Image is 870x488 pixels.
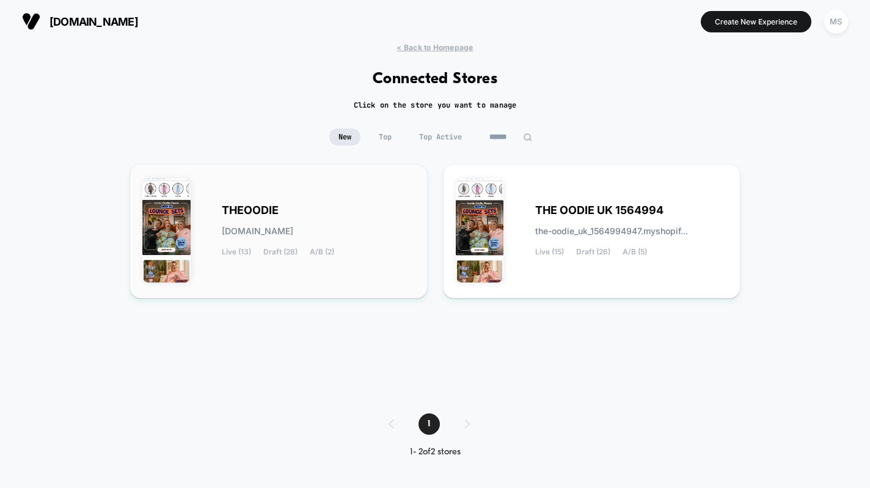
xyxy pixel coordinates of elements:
span: [DOMAIN_NAME] [222,227,293,235]
span: Top [370,128,401,146]
span: Draft (26) [576,248,610,256]
span: Live (13) [222,248,251,256]
span: THEOODIE [222,206,279,215]
img: THE_OODIE_UK_1564994947 [456,179,504,283]
h2: Click on the store you want to manage [354,100,517,110]
button: Create New Experience [701,11,811,32]
div: 1 - 2 of 2 stores [376,447,494,457]
img: Visually logo [22,12,40,31]
button: [DOMAIN_NAME] [18,12,142,31]
span: Draft (28) [263,248,298,256]
button: MS [821,9,852,34]
img: THEOODIE [142,179,191,283]
div: MS [824,10,848,34]
span: Top Active [410,128,471,146]
span: the-oodie_uk_1564994947.myshopif... [535,227,688,235]
img: edit [523,133,532,142]
span: Live (15) [535,248,564,256]
span: 1 [419,413,440,435]
span: A/B (2) [310,248,334,256]
span: THE OODIE UK 1564994 [535,206,663,215]
span: < Back to Homepage [397,43,473,52]
span: [DOMAIN_NAME] [49,15,138,28]
span: New [329,128,360,146]
span: A/B (5) [623,248,647,256]
h1: Connected Stores [373,70,498,88]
